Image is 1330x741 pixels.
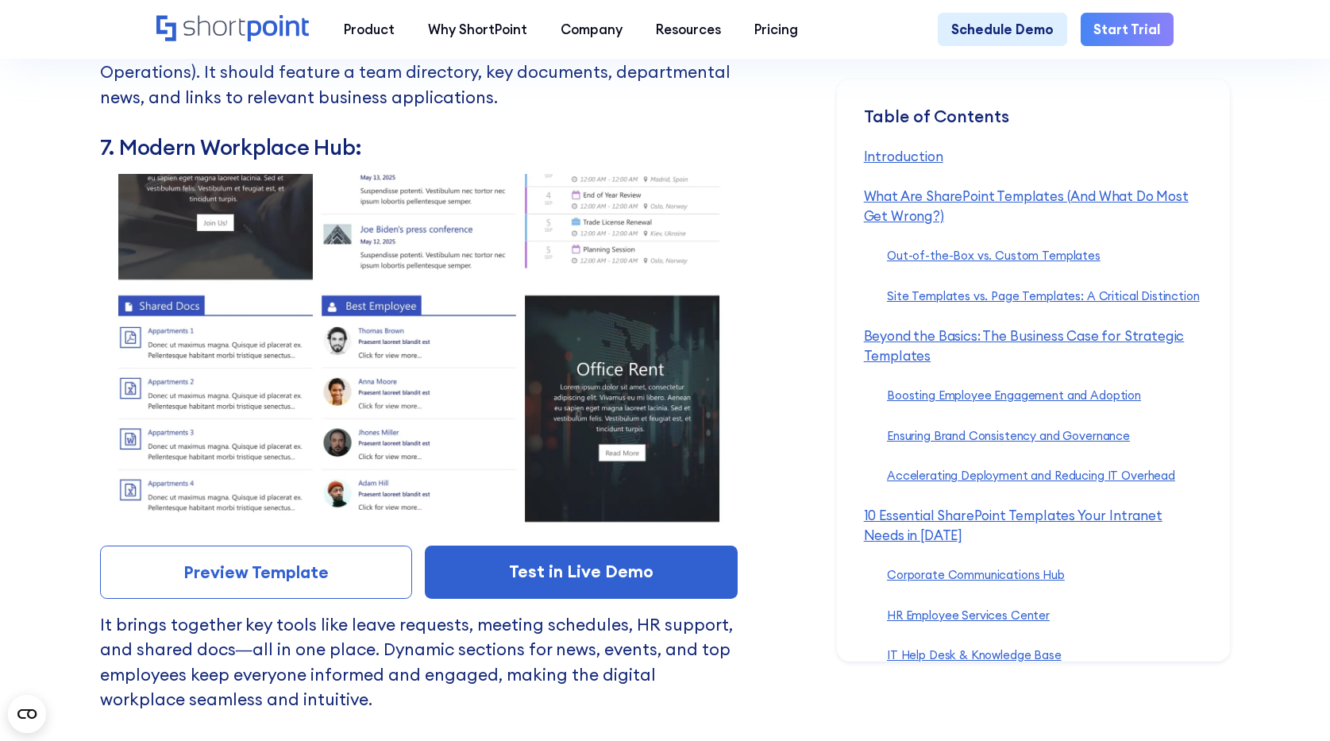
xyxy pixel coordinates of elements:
a: Home [156,15,311,44]
img: Preview of Modern Workplace Hub SharePoint Template [100,174,738,533]
div: Resources [656,19,721,39]
a: Pricing [738,13,815,46]
a: Ensuring Brand Consistency and Governance‍ [887,428,1130,443]
div: Pricing [754,19,798,39]
a: Accelerating Deployment and Reducing IT Overhead‍ [887,468,1175,483]
p: A template that can be adapted for any department (e.g., Finance, Sales, Operations). It should f... [100,35,738,135]
a: Preview Template [100,546,412,599]
iframe: Chat Widget [1251,665,1330,741]
div: Company [561,19,623,39]
a: HR Employee Services Center‍ [887,608,1050,623]
a: Product [327,13,411,46]
a: Beyond the Basics: The Business Case for Strategic Templates‍ [864,327,1185,364]
h3: 7. Modern Workplace Hub: [100,134,738,160]
a: Start Trial [1081,13,1174,46]
a: IT Help Desk & Knowledge Base‍ [887,647,1062,662]
div: Product [344,19,395,39]
a: Resources [639,13,738,46]
a: Test in Live Demo [425,546,737,599]
div: Why ShortPoint [428,19,527,39]
a: Site Templates vs. Page Templates: A Critical Distinction‍ [887,288,1200,303]
a: Introduction‍ [864,148,943,164]
button: Open CMP widget [8,695,46,733]
a: Boosting Employee Engagement and Adoption‍ [887,388,1141,403]
div: Table of Contents ‍ [864,106,1204,146]
p: It brings together key tools like leave requests, meeting schedules, HR support, and shared docs—... [100,612,738,737]
a: Out-of-the-Box vs. Custom Templates‍ [887,248,1101,263]
a: 10 Essential SharePoint Templates Your Intranet Needs in [DATE]‍ [864,507,1162,543]
a: Corporate Communications Hub‍ [887,567,1065,582]
a: Company [544,13,639,46]
a: Why ShortPoint [411,13,544,46]
a: What Are SharePoint Templates (And What Do Most Get Wrong?)‍ [864,187,1189,224]
a: Schedule Demo [938,13,1067,46]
